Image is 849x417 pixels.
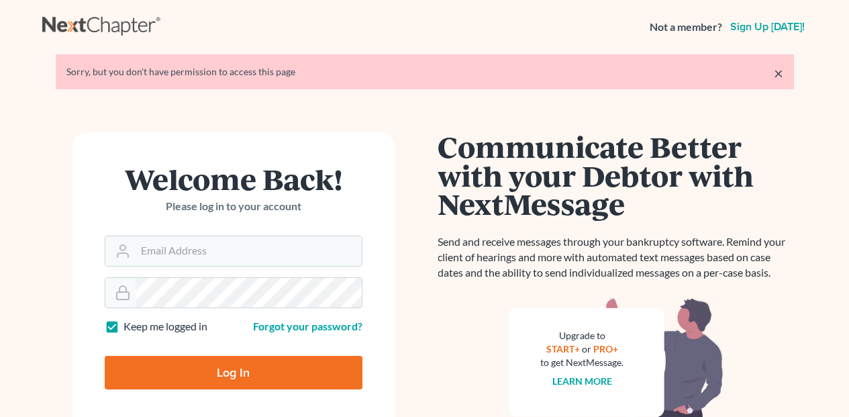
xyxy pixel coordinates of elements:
[650,19,722,35] strong: Not a member?
[66,65,783,79] div: Sorry, but you don't have permission to access this page
[541,356,624,369] div: to get NextMessage.
[253,320,362,332] a: Forgot your password?
[552,375,612,387] a: Learn more
[593,343,618,355] a: PRO+
[438,132,794,218] h1: Communicate Better with your Debtor with NextMessage
[105,165,362,193] h1: Welcome Back!
[774,65,783,81] a: ×
[582,343,591,355] span: or
[105,199,362,214] p: Please log in to your account
[541,329,624,342] div: Upgrade to
[123,319,207,334] label: Keep me logged in
[438,234,794,281] p: Send and receive messages through your bankruptcy software. Remind your client of hearings and mo...
[546,343,580,355] a: START+
[105,356,362,389] input: Log In
[728,21,807,32] a: Sign up [DATE]!
[136,236,362,266] input: Email Address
